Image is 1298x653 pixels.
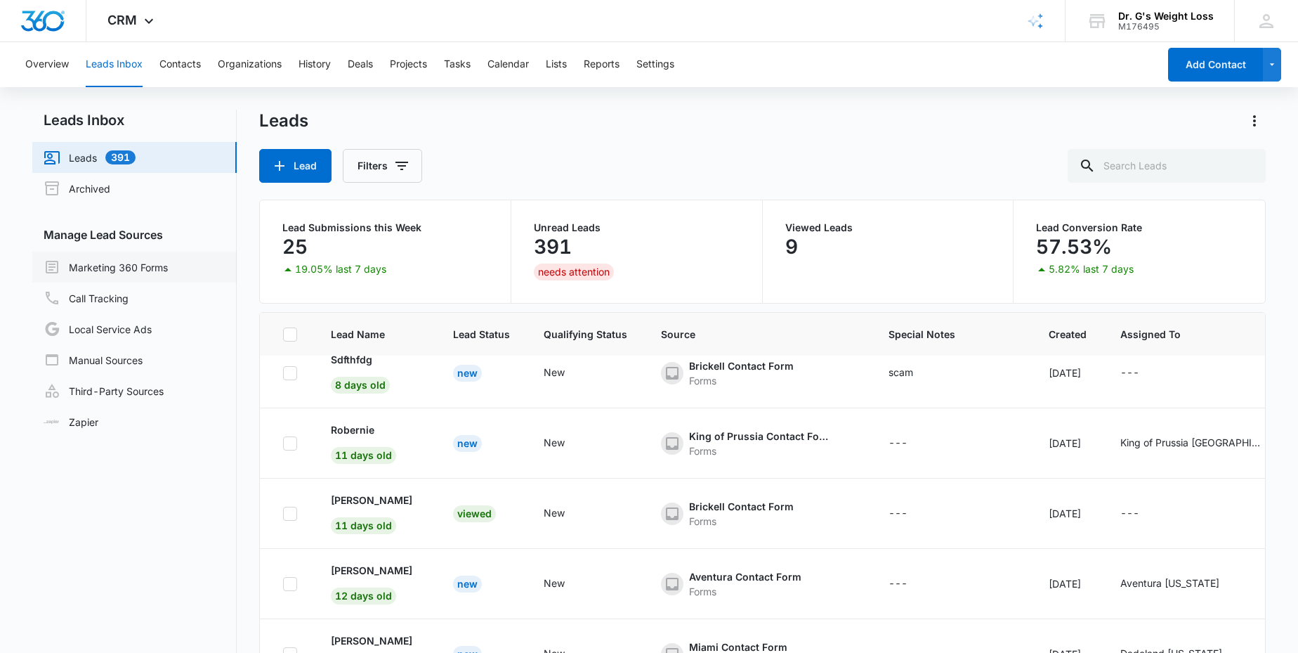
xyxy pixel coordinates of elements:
[1049,366,1087,380] div: [DATE]
[259,110,308,131] h1: Leads
[546,42,567,87] button: Lists
[453,507,496,519] a: Viewed
[584,42,619,87] button: Reports
[299,42,331,87] button: History
[331,327,419,342] span: Lead Name
[636,42,674,87] button: Settings
[25,42,69,87] button: Overview
[1049,327,1087,342] span: Created
[453,435,482,452] div: New
[453,505,496,522] div: Viewed
[1168,48,1263,82] button: Add Contact
[44,290,129,306] a: Call Tracking
[889,327,1015,342] span: Special Notes
[661,569,827,599] div: - - Select to Edit Field
[534,264,614,280] div: needs attention
[689,429,830,444] div: King of Prussia Contact Form
[1120,505,1139,522] div: ---
[1118,22,1214,32] div: account id
[331,493,419,531] a: [PERSON_NAME]11 days old
[544,505,590,522] div: - - Select to Edit Field
[889,576,907,593] div: ---
[390,42,427,87] button: Projects
[331,422,374,437] p: Robernie
[1120,365,1165,382] div: - - Select to Edit Field
[889,505,933,522] div: - - Select to Edit Field
[889,435,933,452] div: - - Select to Edit Field
[1120,435,1261,450] div: King of Prussia [GEOGRAPHIC_DATA]
[1036,235,1112,258] p: 57.53%
[331,563,419,602] a: [PERSON_NAME]12 days old
[534,223,740,233] p: Unread Leads
[544,505,565,520] div: New
[331,352,419,391] a: Sdfthfdg8 days old
[331,422,419,461] a: Robernie11 days old
[282,235,308,258] p: 25
[661,429,855,458] div: - - Select to Edit Field
[661,499,819,529] div: - - Select to Edit Field
[689,499,794,514] div: Brickell Contact Form
[44,180,110,197] a: Archived
[1120,576,1245,593] div: - - Select to Edit Field
[331,633,412,648] p: [PERSON_NAME]
[689,584,801,599] div: Forms
[889,365,938,382] div: - - Select to Edit Field
[1036,223,1243,233] p: Lead Conversion Rate
[453,437,482,449] a: New
[1120,576,1219,590] div: Aventura [US_STATE]
[661,327,855,342] span: Source
[544,435,565,450] div: New
[785,223,991,233] p: Viewed Leads
[218,42,282,87] button: Organizations
[487,42,529,87] button: Calendar
[331,352,372,367] p: Sdfthfdg
[44,351,143,368] a: Manual Sources
[1243,110,1266,132] button: Actions
[453,365,482,382] div: New
[86,42,143,87] button: Leads Inbox
[661,358,819,388] div: - - Select to Edit Field
[343,149,422,183] button: Filters
[259,149,332,183] button: Lead
[32,226,237,243] h3: Manage Lead Sources
[453,576,482,593] div: New
[1120,327,1286,342] span: Assigned To
[1120,435,1286,452] div: - - Select to Edit Field
[689,358,794,373] div: Brickell Contact Form
[534,235,572,258] p: 391
[331,447,396,464] span: 11 days old
[44,259,168,276] a: Marketing 360 Forms
[1120,365,1139,382] div: ---
[1049,264,1134,274] p: 5.82% last 7 days
[1049,506,1087,521] div: [DATE]
[889,435,907,452] div: ---
[44,415,98,429] a: Zapier
[544,327,627,342] span: Qualifying Status
[689,373,794,388] div: Forms
[453,367,482,379] a: New
[1120,505,1165,522] div: - - Select to Edit Field
[544,435,590,452] div: - - Select to Edit Field
[159,42,201,87] button: Contacts
[544,365,590,382] div: - - Select to Edit Field
[889,576,933,593] div: - - Select to Edit Field
[544,365,565,380] div: New
[689,444,830,458] div: Forms
[282,223,488,233] p: Lead Submissions this Week
[889,505,907,522] div: ---
[889,365,913,380] div: scam
[107,13,137,27] span: CRM
[331,377,390,394] span: 8 days old
[44,321,152,337] a: Local Service Ads
[453,578,482,590] a: New
[544,576,565,590] div: New
[444,42,471,87] button: Tasks
[348,42,373,87] button: Deals
[32,110,237,131] h2: Leads Inbox
[1068,149,1266,183] input: Search Leads
[1049,576,1087,591] div: [DATE]
[689,514,794,529] div: Forms
[1118,11,1214,22] div: account name
[331,563,412,578] p: [PERSON_NAME]
[544,576,590,593] div: - - Select to Edit Field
